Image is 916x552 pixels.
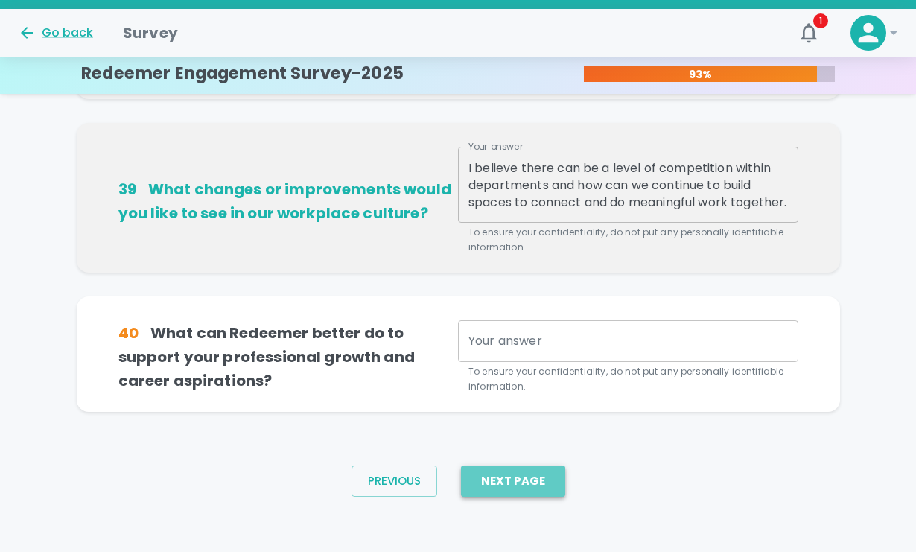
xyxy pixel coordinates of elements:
[81,63,404,84] h4: Redeemer Engagement Survey-2025
[813,13,828,28] span: 1
[468,225,788,255] p: To ensure your confidentiality, do not put any personally identifiable information.
[468,364,788,394] p: To ensure your confidentiality, do not put any personally identifiable information.
[584,67,818,82] p: 93%
[468,140,524,153] label: Your answer
[468,159,788,211] textarea: I believe there can be a level of competition within departments and how can we continue to build...
[461,466,565,497] button: Next Page
[118,321,139,345] div: 40
[352,466,437,497] button: Previous
[118,177,136,201] div: 39
[791,15,827,51] button: 1
[18,24,93,42] button: Go back
[123,21,178,45] h1: Survey
[118,177,459,225] h6: What changes or improvements would you like to see in our workplace culture?
[118,321,459,393] h6: What can Redeemer better do to support your professional growth and career aspirations?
